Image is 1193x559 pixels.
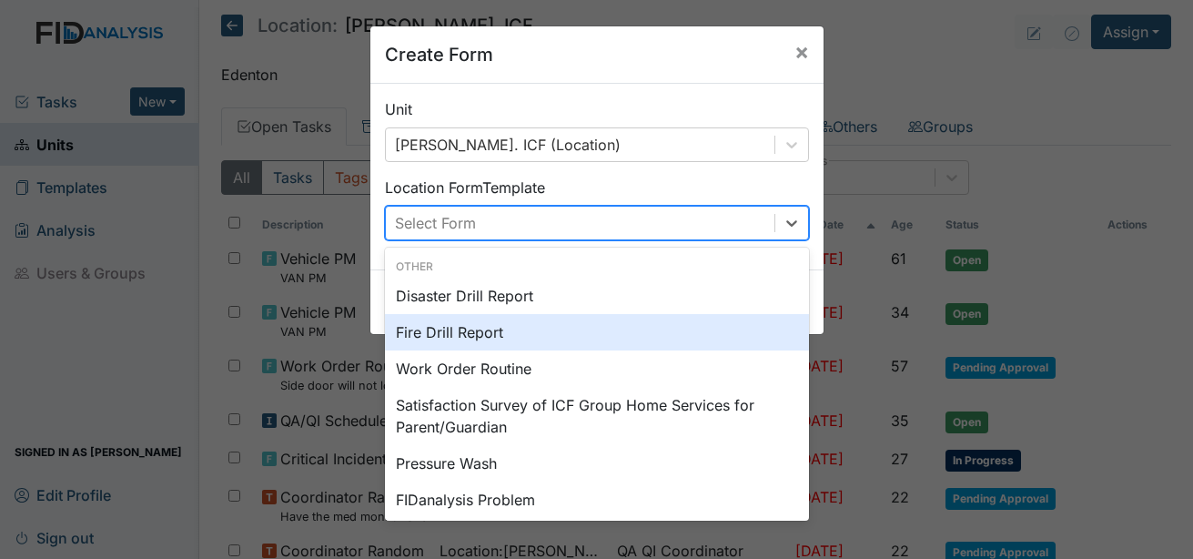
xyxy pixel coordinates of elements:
label: Unit [385,98,412,120]
h5: Create Form [385,41,493,68]
div: Pressure Wash [385,445,809,482]
span: × [794,38,809,65]
div: FIDanalysis Problem [385,482,809,518]
div: Select Form [395,212,476,234]
div: Fire Drill Report [385,314,809,351]
label: Location Form Template [385,177,545,198]
div: Work Order Routine [385,351,809,387]
div: Other [385,259,809,275]
div: Disaster Drill Report [385,278,809,314]
div: HVAC PM [385,518,809,554]
div: Satisfaction Survey of ICF Group Home Services for Parent/Guardian [385,387,809,445]
button: Close [780,26,824,77]
div: [PERSON_NAME]. ICF (Location) [395,134,621,156]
